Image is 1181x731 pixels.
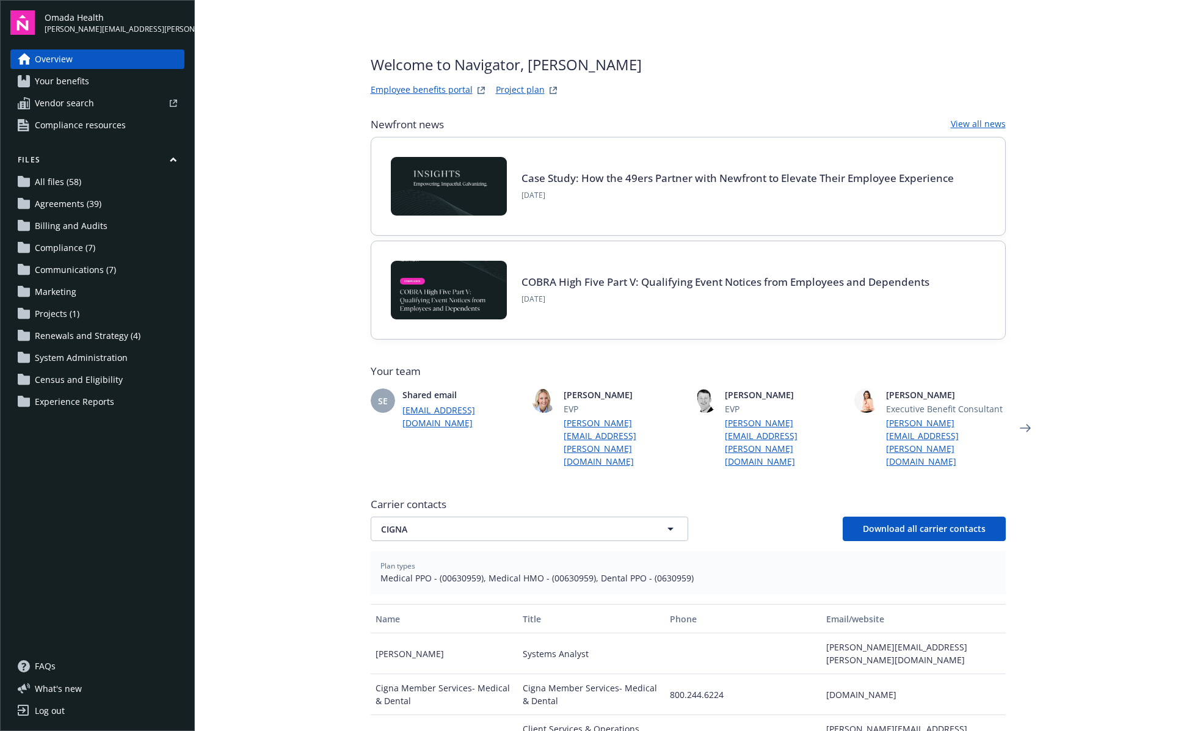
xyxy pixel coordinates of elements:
[546,83,561,98] a: projectPlanWebsite
[518,604,665,633] button: Title
[381,523,635,536] span: CIGNA
[35,194,101,214] span: Agreements (39)
[371,633,518,674] div: [PERSON_NAME]
[886,416,1006,468] a: [PERSON_NAME][EMAIL_ADDRESS][PERSON_NAME][DOMAIN_NAME]
[826,613,1000,625] div: Email/website
[35,348,128,368] span: System Administration
[371,117,444,132] span: Newfront news
[496,83,545,98] a: Project plan
[521,294,929,305] span: [DATE]
[886,402,1006,415] span: Executive Benefit Consultant
[10,216,184,236] a: Billing and Audits
[376,613,513,625] div: Name
[371,517,688,541] button: CIGNA
[10,260,184,280] a: Communications (7)
[1016,418,1035,438] a: Next
[35,172,81,192] span: All files (58)
[854,388,879,413] img: photo
[821,604,1005,633] button: Email/website
[10,304,184,324] a: Projects (1)
[35,304,79,324] span: Projects (1)
[10,238,184,258] a: Compliance (7)
[402,404,522,429] a: [EMAIL_ADDRESS][DOMAIN_NAME]
[380,561,996,572] span: Plan types
[10,656,184,676] a: FAQs
[35,115,126,135] span: Compliance resources
[10,71,184,91] a: Your benefits
[10,155,184,170] button: Files
[402,388,522,401] span: Shared email
[35,260,116,280] span: Communications (7)
[35,93,94,113] span: Vendor search
[35,49,73,69] span: Overview
[10,326,184,346] a: Renewals and Strategy (4)
[670,613,816,625] div: Phone
[391,157,507,216] img: Card Image - INSIGHTS copy.png
[843,517,1006,541] button: Download all carrier contacts
[371,674,518,715] div: Cigna Member Services- Medical & Dental
[821,633,1005,674] div: [PERSON_NAME][EMAIL_ADDRESS][PERSON_NAME][DOMAIN_NAME]
[10,115,184,135] a: Compliance resources
[35,238,95,258] span: Compliance (7)
[521,275,929,289] a: COBRA High Five Part V: Qualifying Event Notices from Employees and Dependents
[10,10,35,35] img: navigator-logo.svg
[371,364,1006,379] span: Your team
[391,261,507,319] img: BLOG-Card Image - Compliance - COBRA High Five Pt 5 - 09-11-25.jpg
[521,190,954,201] span: [DATE]
[35,682,82,695] span: What ' s new
[886,388,1006,401] span: [PERSON_NAME]
[693,388,718,413] img: photo
[665,674,821,715] div: 800.244.6224
[10,682,101,695] button: What's new
[564,388,683,401] span: [PERSON_NAME]
[10,93,184,113] a: Vendor search
[725,388,845,401] span: [PERSON_NAME]
[10,194,184,214] a: Agreements (39)
[35,282,76,302] span: Marketing
[371,83,473,98] a: Employee benefits portal
[518,674,665,715] div: Cigna Member Services- Medical & Dental
[10,282,184,302] a: Marketing
[564,402,683,415] span: EVP
[518,633,665,674] div: Systems Analyst
[10,348,184,368] a: System Administration
[725,416,845,468] a: [PERSON_NAME][EMAIL_ADDRESS][PERSON_NAME][DOMAIN_NAME]
[35,326,140,346] span: Renewals and Strategy (4)
[35,701,65,721] div: Log out
[10,172,184,192] a: All files (58)
[45,10,184,35] button: Omada Health[PERSON_NAME][EMAIL_ADDRESS][PERSON_NAME][DOMAIN_NAME]
[371,54,642,76] span: Welcome to Navigator , [PERSON_NAME]
[380,572,996,584] span: Medical PPO - (00630959), Medical HMO - (00630959), Dental PPO - (0630959)
[35,71,89,91] span: Your benefits
[35,656,56,676] span: FAQs
[951,117,1006,132] a: View all news
[45,11,184,24] span: Omada Health
[371,497,1006,512] span: Carrier contacts
[371,604,518,633] button: Name
[523,613,660,625] div: Title
[532,388,556,413] img: photo
[378,395,388,407] span: SE
[35,216,107,236] span: Billing and Audits
[521,171,954,185] a: Case Study: How the 49ers Partner with Newfront to Elevate Their Employee Experience
[10,370,184,390] a: Census and Eligibility
[725,402,845,415] span: EVP
[665,604,821,633] button: Phone
[474,83,489,98] a: striveWebsite
[10,392,184,412] a: Experience Reports
[10,49,184,69] a: Overview
[564,416,683,468] a: [PERSON_NAME][EMAIL_ADDRESS][PERSON_NAME][DOMAIN_NAME]
[35,370,123,390] span: Census and Eligibility
[863,523,986,534] span: Download all carrier contacts
[45,24,184,35] span: [PERSON_NAME][EMAIL_ADDRESS][PERSON_NAME][DOMAIN_NAME]
[821,674,1005,715] div: [DOMAIN_NAME]
[35,392,114,412] span: Experience Reports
